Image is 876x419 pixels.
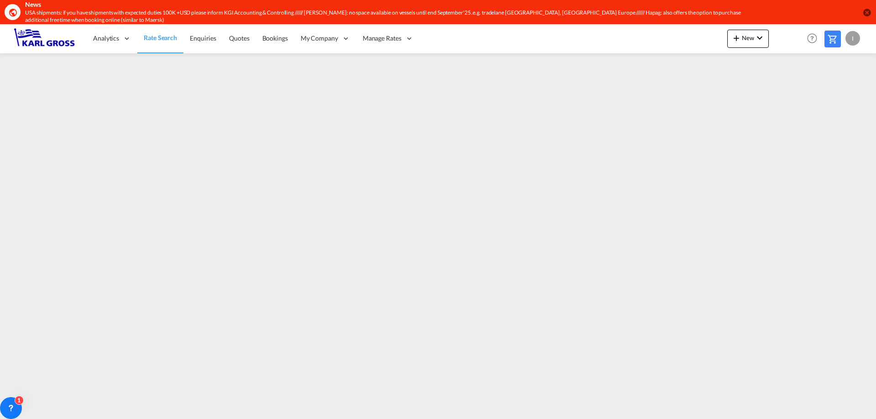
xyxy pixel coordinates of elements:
[256,24,294,53] a: Bookings
[845,31,860,46] div: I
[862,8,871,17] button: icon-close-circle
[356,24,420,53] div: Manage Rates
[14,28,75,49] img: 3269c73066d711f095e541db4db89301.png
[144,34,177,41] span: Rate Search
[363,34,401,43] span: Manage Rates
[183,24,223,53] a: Enquiries
[727,30,769,48] button: icon-plus 400-fgNewicon-chevron-down
[137,24,183,53] a: Rate Search
[731,34,765,41] span: New
[754,32,765,43] md-icon: icon-chevron-down
[804,31,824,47] div: Help
[223,24,255,53] a: Quotes
[301,34,338,43] span: My Company
[229,34,249,42] span: Quotes
[731,32,742,43] md-icon: icon-plus 400-fg
[87,24,137,53] div: Analytics
[294,24,356,53] div: My Company
[25,9,741,25] div: USA shipments: if you have shipments with expected duties 100K +USD please inform KGI Accounting ...
[804,31,820,46] span: Help
[93,34,119,43] span: Analytics
[190,34,216,42] span: Enquiries
[8,8,17,17] md-icon: icon-earth
[262,34,288,42] span: Bookings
